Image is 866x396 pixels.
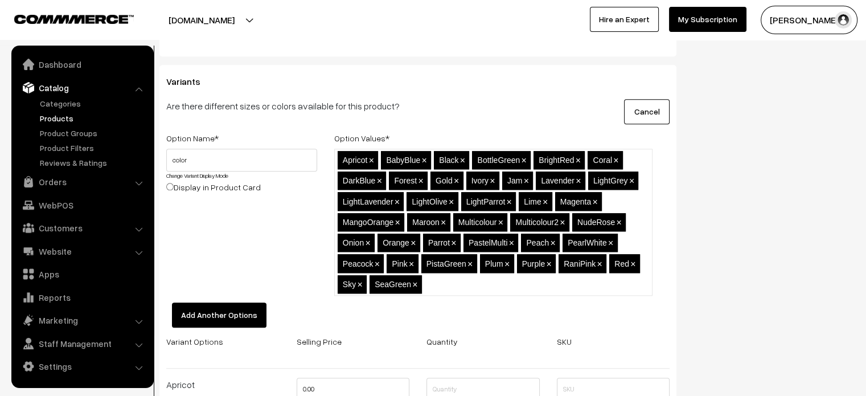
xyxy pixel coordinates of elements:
[592,197,597,207] span: ×
[14,15,134,23] img: COMMMERCE
[37,157,150,169] a: Reviews & Ratings
[507,176,522,185] span: Jam
[343,176,376,185] span: DarkBlue
[343,197,393,206] span: LightLavender
[614,259,629,268] span: Red
[509,238,514,248] span: ×
[608,238,613,248] span: ×
[375,280,411,289] span: SeaGreen
[560,197,591,206] span: Magenta
[166,149,317,172] input: Option Name
[515,218,558,227] span: Multicolour2
[386,156,420,165] span: BabyBlue
[524,176,529,186] span: ×
[394,176,417,185] span: Forest
[383,238,409,247] span: Orange
[129,6,274,34] button: [DOMAIN_NAME]
[343,259,374,268] span: Peacock
[14,333,150,354] a: Staff Management
[14,11,114,25] a: COMMMERCE
[541,176,574,185] span: Lavender
[577,218,615,227] span: NudeRose
[297,336,342,348] label: Selling Price
[412,280,417,289] span: ×
[449,197,454,207] span: ×
[426,259,466,268] span: PistaGreen
[590,7,659,32] a: Hire an Expert
[343,280,356,289] span: Sky
[477,156,520,165] span: BottleGreen
[172,303,266,328] button: Add Another Options
[451,238,456,248] span: ×
[343,238,364,247] span: Onion
[166,76,214,87] span: Variants
[564,259,596,268] span: RaniPink
[418,176,423,186] span: ×
[426,336,458,348] label: Quantity
[624,99,670,124] button: Cancel
[458,218,497,227] span: Multicolour
[439,156,458,165] span: Black
[14,77,150,98] a: Catalog
[14,356,150,377] a: Settings
[334,132,389,144] label: Option Values
[14,264,150,284] a: Apps
[37,127,150,139] a: Product Groups
[14,54,150,75] a: Dashboard
[14,172,150,192] a: Orders
[454,176,459,186] span: ×
[560,218,565,227] span: ×
[37,112,150,124] a: Products
[521,156,526,165] span: ×
[166,132,219,144] label: Option Name
[616,218,621,227] span: ×
[546,259,551,269] span: ×
[14,310,150,330] a: Marketing
[466,197,505,206] span: LightParrot
[522,259,545,268] span: Purple
[576,156,581,165] span: ×
[835,11,852,28] img: user
[377,176,382,186] span: ×
[613,156,618,165] span: ×
[593,156,611,165] span: Coral
[166,181,261,193] label: Display in Product Card
[460,156,465,165] span: ×
[469,238,507,247] span: PastelMulti
[37,142,150,154] a: Product Filters
[597,259,602,269] span: ×
[526,238,549,247] span: Peach
[557,336,572,348] label: SKU
[365,238,370,248] span: ×
[357,280,362,289] span: ×
[343,156,368,165] span: Apricot
[411,238,416,248] span: ×
[467,259,473,269] span: ×
[409,259,414,269] span: ×
[485,259,503,268] span: Plum
[436,176,453,185] span: Gold
[629,176,634,186] span: ×
[498,218,503,227] span: ×
[14,218,150,238] a: Customers
[471,176,489,185] span: Ivory
[412,218,439,227] span: Maroon
[504,259,510,269] span: ×
[539,156,574,165] span: BrightRed
[14,287,150,308] a: Reports
[392,259,407,268] span: Pink
[14,195,150,215] a: WebPOS
[166,99,496,113] p: Are there different sizes or colors available for this product?
[630,259,635,269] span: ×
[375,259,380,269] span: ×
[490,176,495,186] span: ×
[166,378,280,391] div: Apricot
[369,156,374,165] span: ×
[543,197,548,207] span: ×
[166,183,174,190] input: Display in Product Card
[669,7,746,32] a: My Subscription
[422,156,427,165] span: ×
[395,197,400,207] span: ×
[412,197,447,206] span: LightOlive
[593,176,628,185] span: LightGrey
